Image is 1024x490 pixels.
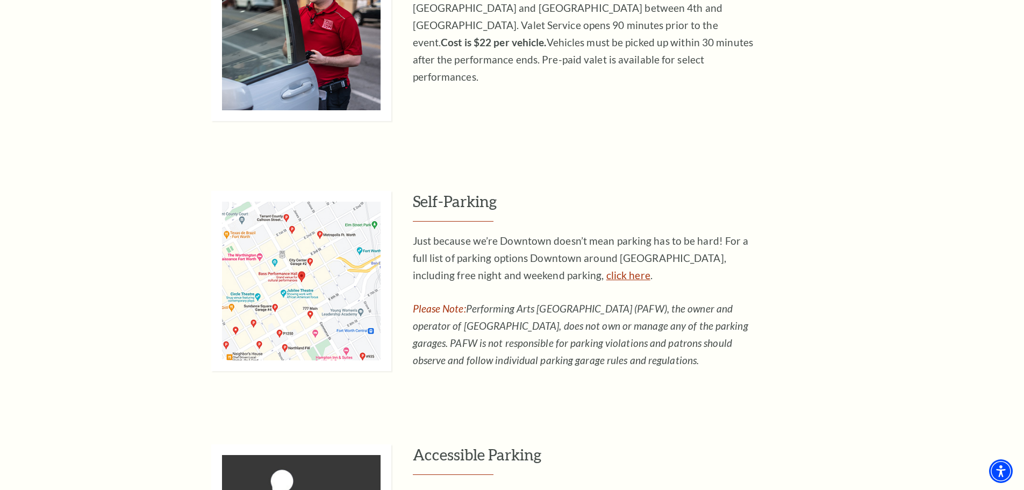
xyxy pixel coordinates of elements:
[441,36,546,48] strong: Cost is $22 per vehicle.
[413,191,846,222] h3: Self-Parking
[989,459,1013,483] div: Accessibility Menu
[211,191,391,371] img: Self-Parking
[413,232,762,284] p: Just because we’re Downtown doesn’t mean parking has to be hard! For a full list of parking optio...
[413,444,846,475] h3: Accessible Parking
[606,269,650,281] a: For a full list of parking options Downtown around Sundance Square, including free night and week...
[413,302,748,366] em: Performing Arts [GEOGRAPHIC_DATA] (PAFW), the owner and operator of [GEOGRAPHIC_DATA], does not o...
[413,302,466,315] span: Please Note:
